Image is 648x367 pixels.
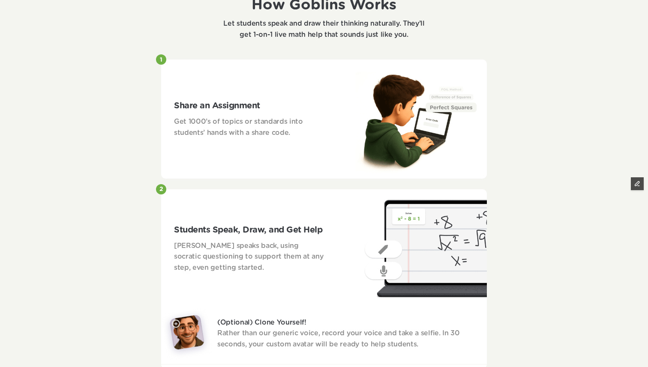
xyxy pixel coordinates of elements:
p: [PERSON_NAME] speaks back, using socratic questioning to support them at any step, even getting s... [174,241,324,274]
p: Let students speak and draw their thinking naturally. They’ll get 1-on-1 live math help that soun... [217,18,431,40]
p: Get 1000’s of topics or standards into students’ hands with a share code. [174,116,324,138]
p: 1 [160,57,162,64]
h3: Students Speak, Draw, and Get Help [174,224,324,236]
p: 2 [159,186,163,193]
button: Edit Framer Content [631,177,644,190]
p: Rather than our generic voice, record your voice and take a selfie. In 30 seconds, your custom av... [217,317,487,350]
span: (Optional) Clone Yourself! [217,319,306,326]
h3: Share an Assignment [174,99,324,112]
